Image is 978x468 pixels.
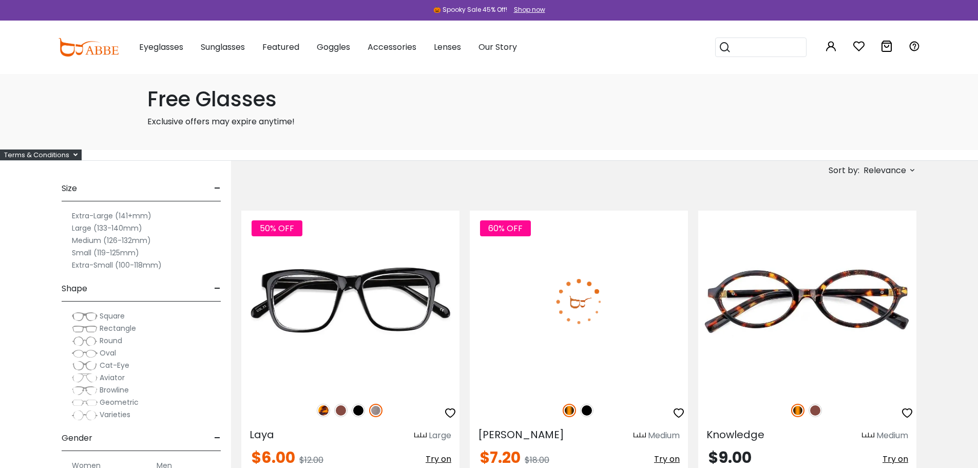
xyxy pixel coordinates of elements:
div: Medium [648,429,680,442]
span: Rectangle [100,323,136,333]
span: Aviator [100,372,125,383]
span: Our Story [478,41,517,53]
label: Large (133-140mm) [72,222,142,234]
img: Varieties.png [72,410,98,421]
img: Tortoise Knowledge - Acetate ,Universal Bridge Fit [698,211,916,392]
span: Try on [883,453,908,465]
span: Goggles [317,41,350,53]
label: Medium (126-132mm) [72,234,151,247]
span: - [214,426,221,451]
span: Eyeglasses [139,41,183,53]
img: Black [352,404,365,417]
img: size ruler [414,432,427,440]
span: Shape [62,276,87,301]
span: Size [62,176,77,201]
span: Accessories [368,41,416,53]
span: Varieties [100,409,130,420]
span: Cat-Eye [100,360,129,370]
span: - [214,176,221,201]
label: Extra-Large (141+mm) [72,210,151,222]
span: Sort by: [829,164,859,176]
img: Rectangle.png [72,324,98,334]
span: Try on [654,453,680,465]
img: Gun [369,404,382,417]
p: Exclusive offers may expire anytime! [147,116,831,128]
span: $18.00 [525,454,549,466]
img: Tortoise [791,404,804,417]
img: Tortoise [563,404,576,417]
img: abbeglasses.com [58,38,119,57]
label: Extra-Small (100-118mm) [72,259,162,271]
img: size ruler [634,432,646,440]
img: Aviator.png [72,373,98,383]
span: Round [100,335,122,346]
span: Geometric [100,397,139,407]
span: Lenses [434,41,461,53]
h1: Free Glasses [147,87,831,111]
img: Brown [334,404,348,417]
img: Tortoise Callie - Combination ,Universal Bridge Fit [470,211,688,392]
span: [PERSON_NAME] [478,427,564,442]
img: Gun Laya - Plastic ,Universal Bridge Fit [241,211,459,392]
img: Leopard [317,404,330,417]
span: Square [100,311,125,321]
span: Featured [262,41,299,53]
a: Shop now [509,5,545,14]
span: 60% OFF [480,220,531,236]
span: Relevance [864,161,906,180]
div: Shop now [514,5,545,14]
img: Square.png [72,311,98,322]
img: Oval.png [72,348,98,359]
img: Brown [809,404,822,417]
label: Small (119-125mm) [72,247,139,259]
img: Browline.png [72,385,98,396]
div: Medium [876,429,908,442]
img: size ruler [862,432,874,440]
img: Black [580,404,593,417]
span: Laya [250,427,274,442]
span: Try on [426,453,451,465]
div: Large [429,429,451,442]
img: Round.png [72,336,98,346]
span: Knowledge [706,427,764,442]
span: Sunglasses [201,41,245,53]
span: Gender [62,426,92,451]
div: 🎃 Spooky Sale 45% Off! [433,5,507,14]
span: Browline [100,385,129,395]
span: $12.00 [299,454,323,466]
span: Oval [100,348,116,358]
span: - [214,276,221,301]
span: 50% OFF [252,220,302,236]
img: Geometric.png [72,398,98,408]
img: Cat-Eye.png [72,361,98,371]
